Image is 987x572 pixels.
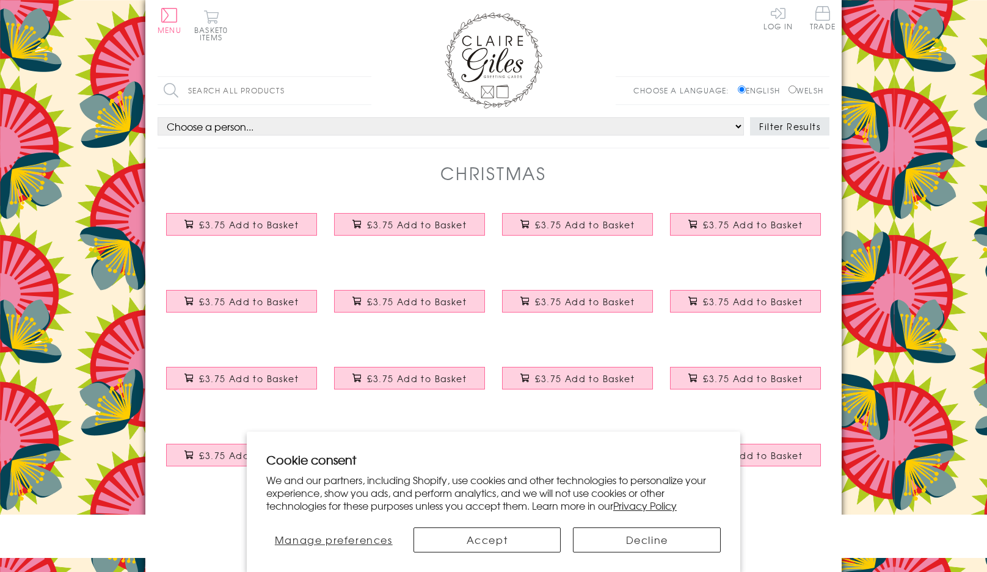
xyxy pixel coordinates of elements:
[670,367,821,389] button: £3.75 Add to Basket
[266,527,401,552] button: Manage preferences
[738,85,746,93] input: English
[633,85,735,96] p: Choose a language:
[326,204,494,256] a: Christmas Card, Pile of Presents, Embellished with colourful pompoms £3.75 Add to Basket
[502,367,654,389] button: £3.75 Add to Basket
[703,449,803,462] span: £3.75 Add to Basket
[158,435,326,487] a: Christmas Card, Ball of Pink String, from the Cat, Embellished with pompoms £3.75 Add to Basket
[535,219,635,231] span: £3.75 Add to Basket
[326,358,494,410] a: Christmas Card, Gingerbread House, Embellished with colourful pompoms £3.75 Add to Basket
[535,295,635,308] span: £3.75 Add to Basket
[359,77,371,104] input: Search
[502,213,654,236] button: £3.75 Add to Basket
[440,161,547,186] h1: Christmas
[535,372,635,385] span: £3.75 Add to Basket
[166,290,318,313] button: £3.75 Add to Basket
[166,444,318,466] button: £3.75 Add to Basket
[158,281,326,333] a: Christmas Card, Pineapple and Pompoms, Embellished with colourful pompoms £3.75 Add to Basket
[494,358,661,410] a: Christmas Card, Christmas Stocking, Joy, Embellished with colourful pompoms £3.75 Add to Basket
[661,281,829,333] a: Christmas Card, Merry Christmas, Pine Cone, Embellished with colourful pompoms £3.75 Add to Basket
[661,204,829,256] a: Christmas Card, Season's Greetings, Embellished with a shiny padded star £3.75 Add to Basket
[738,85,786,96] label: English
[199,295,299,308] span: £3.75 Add to Basket
[275,532,393,547] span: Manage preferences
[494,204,661,256] a: Christmas Card, Ohh Christmas Tree! Embellished with a shiny padded star £3.75 Add to Basket
[502,290,654,313] button: £3.75 Add to Basket
[810,6,836,32] a: Trade
[670,290,821,313] button: £3.75 Add to Basket
[703,295,803,308] span: £3.75 Add to Basket
[573,527,721,552] button: Decline
[334,213,486,236] button: £3.75 Add to Basket
[494,281,661,333] a: Christmas Card, Christmas Tree on Car, Embellished with colourful pompoms £3.75 Add to Basket
[199,449,299,462] span: £3.75 Add to Basket
[194,10,228,41] button: Basket0 items
[158,512,326,564] a: Christmas Card, Unicorn Sleigh, Lovely Daughter, Embellished with pompoms £3.75 Add to Basket
[613,498,677,513] a: Privacy Policy
[166,367,318,389] button: £3.75 Add to Basket
[158,24,181,35] span: Menu
[789,85,823,96] label: Welsh
[661,512,829,564] a: Christmas Card, Snow Globe, Mummy Happy Christmas, Embellished with pompoms £3.75 Add to Basket
[199,372,299,385] span: £3.75 Add to Basket
[367,372,467,385] span: £3.75 Add to Basket
[661,435,829,487] a: Christmas Card, Presents, From All of Us to All of You, Embellished with pompoms £3.75 Add to Basket
[158,77,371,104] input: Search all products
[367,219,467,231] span: £3.75 Add to Basket
[750,117,829,136] button: Filter Results
[810,6,836,30] span: Trade
[763,6,793,30] a: Log In
[334,367,486,389] button: £3.75 Add to Basket
[166,213,318,236] button: £3.75 Add to Basket
[413,527,561,552] button: Accept
[367,295,467,308] span: £3.75 Add to Basket
[445,12,542,109] img: Claire Giles Greetings Cards
[703,372,803,385] span: £3.75 Add to Basket
[158,8,181,34] button: Menu
[326,281,494,333] a: Christmas Card, Unicorn Sleigh, Embellished with colourful pompoms £3.75 Add to Basket
[199,219,299,231] span: £3.75 Add to Basket
[266,474,721,512] p: We and our partners, including Shopify, use cookies and other technologies to personalize your ex...
[200,24,228,43] span: 0 items
[789,85,796,93] input: Welsh
[670,444,821,466] button: £3.75 Add to Basket
[334,290,486,313] button: £3.75 Add to Basket
[661,358,829,410] a: Christmas Card, Baby Happy 1st Christmas, Embellished with colourful pompoms £3.75 Add to Basket
[703,219,803,231] span: £3.75 Add to Basket
[158,204,326,256] a: Christmas Card, Flamingo, Joueux Noel, Embellished with colourful pompoms £3.75 Add to Basket
[266,451,721,468] h2: Cookie consent
[158,358,326,410] a: Christmas Card, Christmas Tree, Noel, Embellished with a shiny padded star £3.75 Add to Basket
[670,213,821,236] button: £3.75 Add to Basket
